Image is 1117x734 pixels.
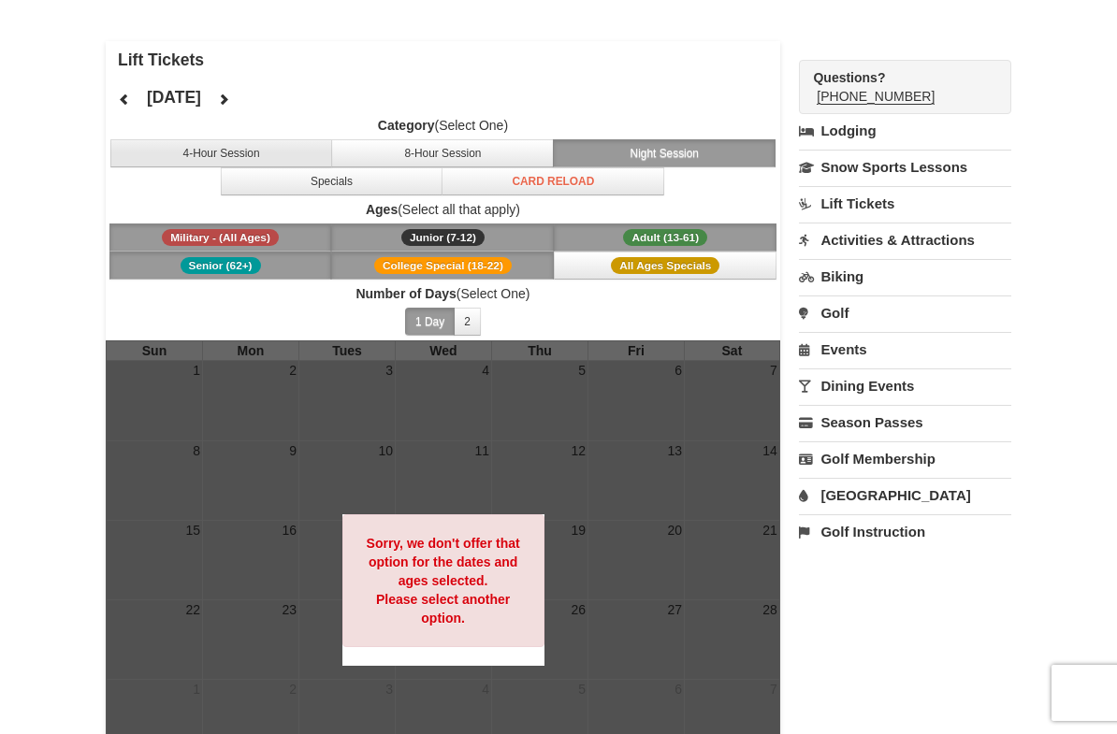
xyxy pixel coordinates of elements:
label: (Select One) [106,116,780,135]
span: Adult (13-61) [623,229,707,246]
button: Junior (7-12) [331,223,554,252]
a: Activities & Attractions [799,223,1011,257]
button: 1 Day [405,308,455,336]
button: Specials [221,167,443,195]
button: All Ages Specials [554,252,776,280]
button: Senior (62+) [109,252,332,280]
span: All Ages Specials [611,257,719,274]
button: Night Session [553,139,776,167]
strong: Category [378,118,435,133]
h4: [DATE] [147,88,201,107]
button: College Special (18-22) [331,252,554,280]
button: 2 [454,308,481,336]
span: Senior (62+) [181,257,261,274]
span: Military - (All Ages) [162,229,279,246]
a: Golf [799,295,1011,330]
strong: Questions? [813,70,885,85]
a: Events [799,332,1011,367]
a: Biking [799,259,1011,294]
strong: Number of Days [355,286,456,301]
button: Card Reload [442,167,664,195]
span: College Special (18-22) [374,257,512,274]
span: Junior (7-12) [401,229,485,246]
label: (Select all that apply) [106,200,780,219]
a: Season Passes [799,405,1011,439]
a: [GEOGRAPHIC_DATA] [799,478,1011,512]
strong: Sorry, we don't offer that option for the dates and ages selected. Please select another option. [367,536,520,626]
label: (Select One) [106,284,780,303]
strong: Ages [366,202,398,217]
a: Lodging [799,114,1011,148]
button: 4-Hour Session [110,139,333,167]
a: Golf Membership [799,441,1011,476]
button: 8-Hour Session [331,139,554,167]
h4: Lift Tickets [118,50,780,69]
a: Lift Tickets [799,186,1011,221]
a: Dining Events [799,368,1011,403]
button: Adult (13-61) [554,223,776,252]
a: Snow Sports Lessons [799,150,1011,184]
a: Golf Instruction [799,514,1011,549]
button: Military - (All Ages) [109,223,332,252]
